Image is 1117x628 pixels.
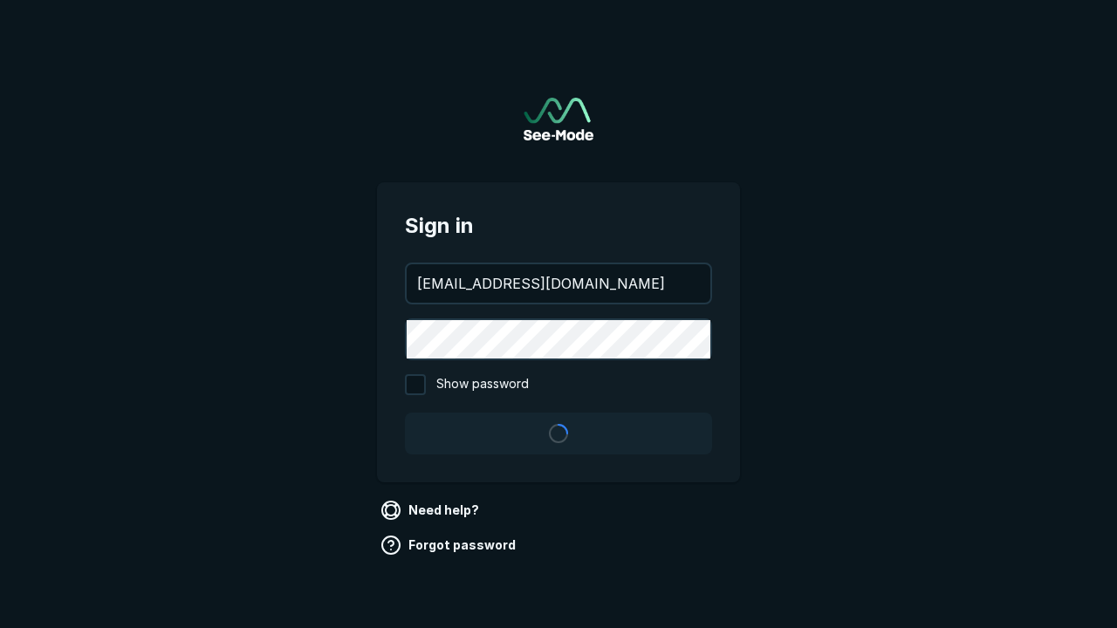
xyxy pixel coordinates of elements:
img: See-Mode Logo [524,98,593,140]
a: Forgot password [377,531,523,559]
a: Need help? [377,496,486,524]
a: Go to sign in [524,98,593,140]
span: Sign in [405,210,712,242]
input: your@email.com [407,264,710,303]
span: Show password [436,374,529,395]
